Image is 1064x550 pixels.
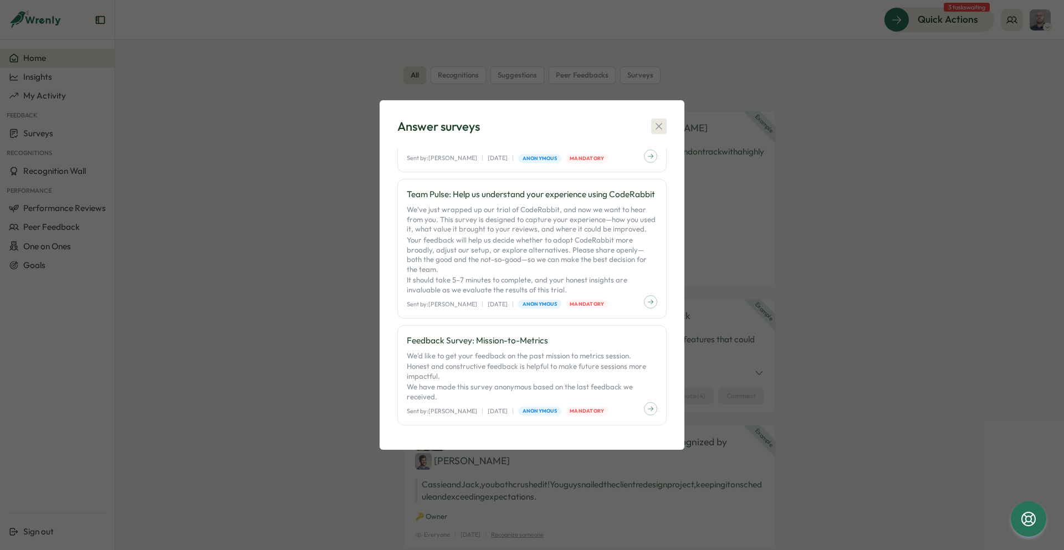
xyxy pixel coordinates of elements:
[523,407,557,415] span: Anonymous
[512,153,514,163] p: |
[407,300,477,309] p: Sent by: [PERSON_NAME]
[407,335,657,347] p: Feedback Survey: Mission-to-Metrics
[512,407,514,416] p: |
[482,300,483,309] p: |
[512,300,514,309] p: |
[482,153,483,163] p: |
[570,155,604,162] span: Mandatory
[397,325,667,425] a: Feedback Survey: Mission-to-MetricsWe'd like to get your feedback on the past mission to metrics ...
[407,188,657,201] p: Team Pulse: Help us understand your experience using CodeRabbit
[397,179,667,318] a: Team Pulse: Help us understand your experience using CodeRabbitWe’ve just wrapped up our trial of...
[488,407,508,416] p: [DATE]
[397,118,480,135] div: Answer surveys
[488,300,508,309] p: [DATE]
[407,153,477,163] p: Sent by: [PERSON_NAME]
[570,407,604,415] span: Mandatory
[407,407,477,416] p: Sent by: [PERSON_NAME]
[407,205,657,295] p: We’ve just wrapped up our trial of CodeRabbit, and now we want to hear from you. This survey is d...
[570,300,604,308] span: Mandatory
[488,153,508,163] p: [DATE]
[482,407,483,416] p: |
[407,351,657,402] p: We'd like to get your feedback on the past mission to metrics session. Honest and constructive fe...
[523,155,557,162] span: Anonymous
[523,300,557,308] span: Anonymous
